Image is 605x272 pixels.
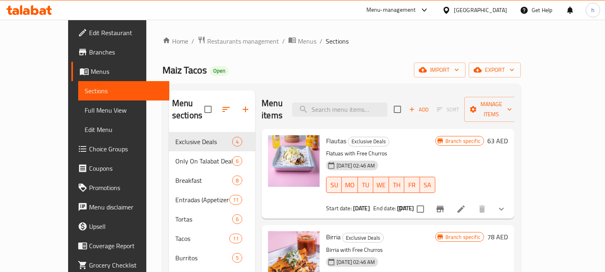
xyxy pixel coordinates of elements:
[326,36,349,46] span: Sections
[373,203,396,213] span: End date:
[497,204,506,214] svg: Show Choices
[169,209,255,229] div: Tortas6
[326,149,435,159] p: Flatuas with Free Churros
[85,105,163,115] span: Full Menu View
[282,36,285,46] li: /
[200,101,216,118] span: Select all sections
[71,178,169,197] a: Promotions
[162,36,521,46] nav: breadcrumb
[175,195,229,205] span: Entradas (Appetizers)
[175,253,232,263] span: Burritos
[487,135,508,146] h6: 63 AED
[71,23,169,42] a: Edit Restaurant
[162,61,207,79] span: Maiz Tacos
[232,214,242,224] div: items
[456,204,466,214] a: Edit menu item
[423,179,432,191] span: SA
[232,137,242,146] div: items
[326,177,342,193] button: SU
[407,179,416,191] span: FR
[175,214,232,224] span: Tortas
[232,253,242,263] div: items
[412,201,429,218] span: Select to update
[298,36,316,46] span: Menus
[333,162,378,169] span: [DATE] 02:46 AM
[469,63,521,77] button: export
[475,65,514,75] span: export
[169,151,255,171] div: Only On Talabat Deals6
[85,86,163,96] span: Sections
[487,231,508,243] h6: 78 AED
[216,100,236,119] span: Sort sections
[442,137,484,145] span: Branch specific
[175,156,232,166] span: Only On Talabat Deals
[342,233,384,243] div: Exclusive Deals
[414,63,466,77] button: import
[406,103,432,116] span: Add item
[326,245,435,255] p: Birria with Free Churros
[191,36,194,46] li: /
[89,47,163,57] span: Branches
[71,236,169,255] a: Coverage Report
[366,5,416,15] div: Menu-management
[320,36,322,46] li: /
[330,179,339,191] span: SU
[89,163,163,173] span: Coupons
[169,190,255,209] div: Entradas (Appetizers)11
[232,156,242,166] div: items
[207,36,279,46] span: Restaurants management
[333,258,378,266] span: [DATE] 02:46 AM
[343,233,383,243] span: Exclusive Deals
[292,103,387,117] input: search
[169,248,255,268] div: Burritos5
[326,135,346,147] span: Flautas
[233,254,242,262] span: 5
[71,159,169,178] a: Coupons
[326,231,341,243] span: Birria
[591,6,595,15] span: h
[89,144,163,154] span: Choice Groups
[89,222,163,231] span: Upsell
[420,177,435,193] button: SA
[376,179,386,191] span: WE
[392,179,401,191] span: TH
[361,179,370,191] span: TU
[162,36,188,46] a: Home
[353,203,370,213] b: [DATE]
[78,120,169,139] a: Edit Menu
[233,216,242,223] span: 6
[268,135,320,187] img: Flautas
[210,67,229,74] span: Open
[472,199,492,219] button: delete
[288,36,316,46] a: Menus
[78,100,169,120] a: Full Menu View
[393,199,412,219] button: sort-choices
[420,65,459,75] span: import
[233,177,242,184] span: 8
[172,97,204,121] h2: Menu sections
[406,103,432,116] button: Add
[71,42,169,62] a: Branches
[169,132,255,151] div: Exclusive Deals4
[198,36,279,46] a: Restaurants management
[71,217,169,236] a: Upsell
[432,103,464,116] span: Select section first
[169,171,255,190] div: Breakfast8
[175,176,232,185] div: Breakfast
[430,199,450,219] button: Branch-specific-item
[408,105,430,114] span: Add
[210,66,229,76] div: Open
[389,177,404,193] button: TH
[442,233,484,241] span: Branch specific
[89,241,163,251] span: Coverage Report
[342,177,358,193] button: MO
[89,183,163,192] span: Promotions
[464,97,518,122] button: Manage items
[232,176,242,185] div: items
[471,99,512,119] span: Manage items
[326,203,352,213] span: Start date:
[71,139,169,159] a: Choice Groups
[229,195,242,205] div: items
